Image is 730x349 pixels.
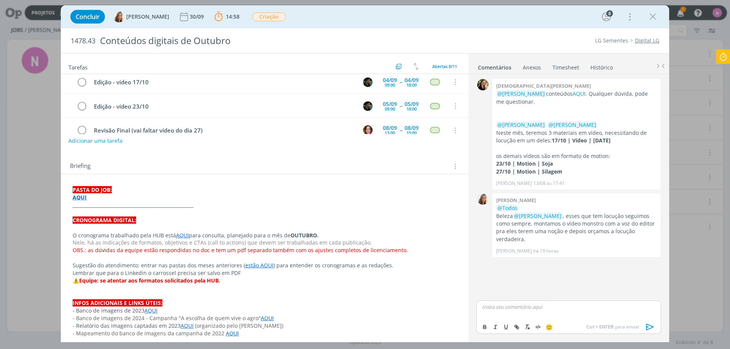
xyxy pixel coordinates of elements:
strong: 23/10 | Motion | Soja [496,160,553,167]
div: Edição - vídeo 23/10 [90,102,356,111]
img: K [363,101,373,111]
span: @Todos [497,204,517,212]
img: V [113,11,125,22]
span: - Mapeamento do banco de imagens da campanha de 2022 [73,330,226,337]
span: -- [400,79,402,85]
img: arrow-down-up.svg [413,63,419,70]
span: - Banco de imagens de 2024 - Campanha "A escolha de quem vive o agro" [73,314,261,322]
button: 8 [600,11,613,23]
span: @[PERSON_NAME] [497,121,545,128]
b: [DEMOGRAPHIC_DATA][PERSON_NAME] [496,82,591,89]
button: V[PERSON_NAME] [113,11,169,22]
div: Edição - vídeo 17/10 [90,77,356,87]
a: AQUI [73,194,87,201]
strong: 17/10 | Vídeo | [DATE] [552,137,611,144]
a: Timesheet [552,60,579,71]
span: Ctrl + ENTER [586,324,615,330]
p: Sugestão do atendimento: entrar nas pastas dos meses anteriores ( ) para entender os cronogramas ... [73,262,457,269]
p: [PERSON_NAME] [496,248,532,254]
div: 04/09 [405,77,419,83]
strong: _____________________________________________________ [73,201,194,208]
span: 🙂 [546,323,553,331]
a: AQUI [226,330,239,337]
span: 13/08 às 17:41 [533,180,565,187]
img: V [477,193,489,205]
strong: OUTUBRO. [290,232,319,239]
p: os demais vídeos são em formato de motion: [496,152,657,160]
div: 05/09 [383,101,397,107]
div: 09:00 [385,83,395,87]
a: Comentários [478,60,512,71]
span: @[PERSON_NAME] [549,121,596,128]
div: 05/09 [405,101,419,107]
span: 1478.43 [71,37,95,45]
span: para enviar [586,324,640,330]
a: Digital LG [635,37,659,44]
a: AQUI [144,307,157,314]
div: 18:00 [406,107,417,111]
span: Abertas 8/11 [432,63,457,69]
div: Conteúdos digitais de Outubro [97,32,411,50]
p: Beleza , esses que tem locução seguimos como sempre, montamos o vídeo monstro com a voz do editor... [496,212,657,243]
button: K [362,76,373,88]
p: - Banco de imagens de 2023 [73,307,457,314]
span: [PERSON_NAME] [126,14,169,19]
button: Criação [252,12,286,22]
p: Lembrar que para o Linkedin o carrossel precisa ser salvo em PDF [73,269,457,277]
button: B [362,125,373,136]
a: AQUI [261,314,274,322]
div: 13:00 [385,131,395,135]
div: 08/09 [383,125,397,131]
a: AQUI [176,232,189,239]
div: 15:00 [406,131,417,135]
p: conteúdos . Qualquer dúvida, pode me questionar. [496,90,657,106]
span: Nele, há as indicações de formatos, objetivos e CTAs (call to actions) que devem ser trabalhadas ... [73,239,372,246]
span: 14:58 [226,13,240,20]
button: Adicionar uma tarefa [68,134,123,148]
span: (organizado pelo [PERSON_NAME]) [195,322,283,329]
strong: ⚠️Equipe: se atentar aos formatos solicitados pela HUB. [73,277,220,284]
strong: CRONOGRAMA DIGITAL: [73,216,136,224]
span: Concluir [76,14,100,20]
div: Anexos [523,64,541,71]
span: há 19 horas [533,248,559,254]
strong: PASTA DO JOB: [73,186,112,193]
a: LG Sementes [595,37,628,44]
p: O cronograma trabalhado pela HUB está para consulta, planejado para o mês de [73,232,457,239]
span: @[PERSON_NAME] [514,212,562,220]
div: 8 [606,10,613,17]
div: 08/09 [405,125,419,131]
button: 🙂 [544,322,554,332]
p: Neste mês, teremos 3 materiais em vídeo, necessitando de locução em um deles: [496,129,657,145]
div: dialog [61,5,669,342]
p: - Relatório das imagens captadas em 2023 [73,322,457,330]
a: Histórico [590,60,613,71]
button: K [362,100,373,112]
div: 04/09 [383,77,397,83]
a: estão AQUI [245,262,273,269]
div: 09:00 [385,107,395,111]
a: AQUI [181,322,194,329]
b: [PERSON_NAME] [496,197,536,204]
span: -- [400,103,402,109]
span: Briefing [70,161,90,171]
span: Tarefas [68,62,87,71]
div: 30/09 [190,14,205,19]
img: B [363,125,373,135]
a: AQUI [573,90,586,97]
div: Revisão Final (vai faltar vídeo do dia 27) [90,126,356,135]
strong: 27/10 | Motion | Silagem [496,168,562,175]
img: C [477,79,489,90]
span: -- [400,128,402,133]
span: @[PERSON_NAME] [497,90,545,97]
p: [PERSON_NAME] [496,180,532,187]
button: Concluir [70,10,105,24]
div: 18:00 [406,83,417,87]
span: OBS.: as dúvidas da equipe estão respondidas no doc e tem um pdf separado também com os ajustes c... [73,246,408,254]
span: Criação [252,13,286,21]
strong: INFOS ADICIONAIS E LINKS ÚTEIS: [73,299,162,306]
img: K [363,77,373,87]
button: 14:58 [213,11,241,23]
